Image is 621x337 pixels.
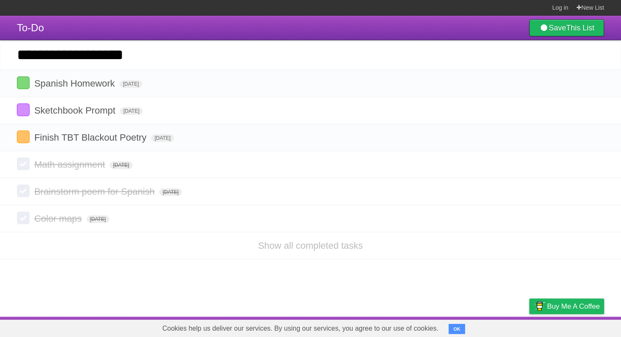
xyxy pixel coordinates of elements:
[17,103,30,116] label: Done
[547,299,600,314] span: Buy me a coffee
[551,319,604,335] a: Suggest a feature
[17,22,44,33] span: To-Do
[17,158,30,170] label: Done
[17,212,30,224] label: Done
[529,299,604,314] a: Buy me a coffee
[258,240,363,251] a: Show all completed tasks
[34,159,107,170] span: Math assignment
[120,107,143,115] span: [DATE]
[87,215,109,223] span: [DATE]
[110,161,133,169] span: [DATE]
[151,134,174,142] span: [DATE]
[534,299,545,313] img: Buy me a coffee
[34,132,149,143] span: Finish TBT Blackout Poetry
[34,78,117,89] span: Spanish Homework
[449,324,465,334] button: OK
[518,319,540,335] a: Privacy
[17,130,30,143] label: Done
[445,319,479,335] a: Developers
[159,188,182,196] span: [DATE]
[154,320,447,337] span: Cookies help us deliver our services. By using our services, you agree to our use of cookies.
[490,319,508,335] a: Terms
[120,80,142,88] span: [DATE]
[529,19,604,36] a: SaveThis List
[417,319,435,335] a: About
[17,185,30,197] label: Done
[566,24,594,32] b: This List
[17,76,30,89] label: Done
[34,186,157,197] span: Brainstorm poem for Spanish
[34,105,117,116] span: Sketchbook Prompt
[34,213,84,224] span: Color maps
